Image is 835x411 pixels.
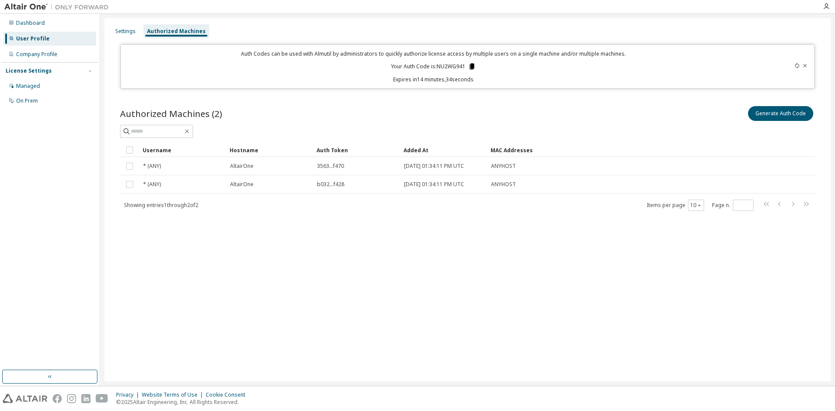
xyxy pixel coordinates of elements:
span: * (ANY) [143,181,161,188]
span: Items per page [647,200,704,211]
div: Added At [404,143,484,157]
span: AltairOne [230,181,254,188]
span: 3563...f470 [317,163,344,170]
button: Generate Auth Code [748,106,813,121]
span: Showing entries 1 through 2 of 2 [124,201,198,209]
span: Page n. [712,200,754,211]
img: instagram.svg [67,394,76,403]
span: [DATE] 01:34:11 PM UTC [404,181,464,188]
span: Authorized Machines (2) [120,107,222,120]
div: Username [143,143,223,157]
img: altair_logo.svg [3,394,47,403]
div: Privacy [116,391,142,398]
div: On Prem [16,97,38,104]
img: linkedin.svg [81,394,90,403]
div: User Profile [16,35,50,42]
div: Managed [16,83,40,90]
button: 10 [690,202,702,209]
p: © 2025 Altair Engineering, Inc. All Rights Reserved. [116,398,250,406]
span: * (ANY) [143,163,161,170]
div: License Settings [6,67,52,74]
div: Settings [115,28,136,35]
div: Auth Token [317,143,397,157]
p: Expires in 14 minutes, 34 seconds [126,76,741,83]
span: b032...f428 [317,181,344,188]
img: youtube.svg [96,394,108,403]
img: Altair One [4,3,113,11]
div: Hostname [230,143,310,157]
div: Website Terms of Use [142,391,206,398]
span: ANYHOST [491,181,516,188]
img: facebook.svg [53,394,62,403]
span: ANYHOST [491,163,516,170]
div: MAC Addresses [491,143,724,157]
div: Dashboard [16,20,45,27]
div: Company Profile [16,51,57,58]
span: AltairOne [230,163,254,170]
span: [DATE] 01:34:11 PM UTC [404,163,464,170]
div: Authorized Machines [147,28,206,35]
p: Auth Codes can be used with Almutil by administrators to quickly authorize license access by mult... [126,50,741,57]
p: Your Auth Code is: NU2WG941 [391,63,476,70]
div: Cookie Consent [206,391,250,398]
